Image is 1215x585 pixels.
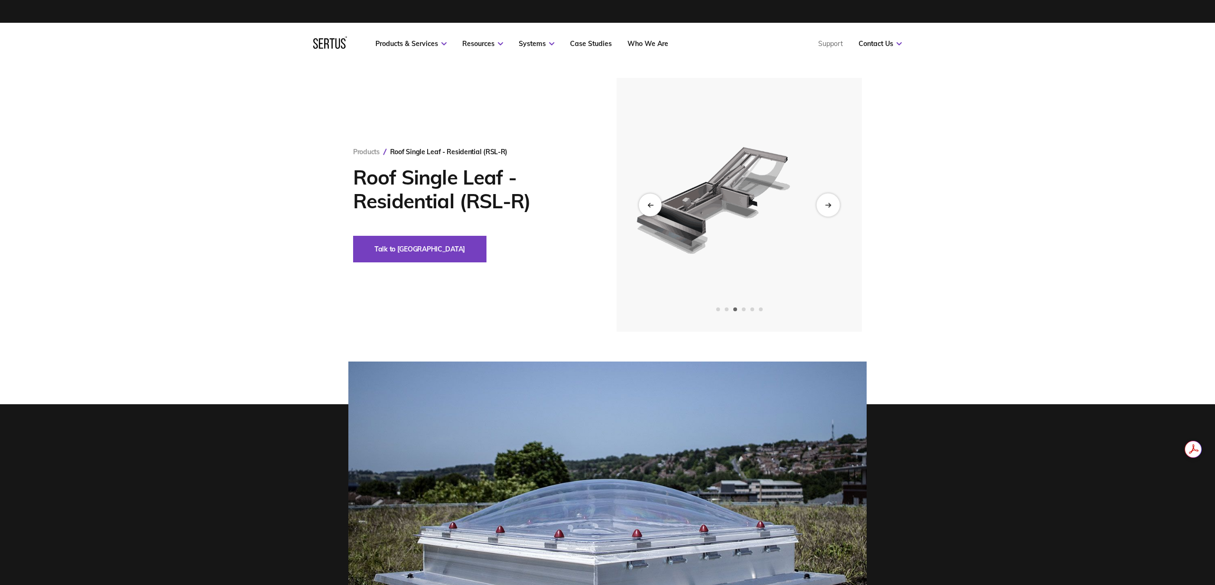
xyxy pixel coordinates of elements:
[375,39,447,48] a: Products & Services
[750,307,754,311] span: Go to slide 5
[519,39,554,48] a: Systems
[742,307,746,311] span: Go to slide 4
[639,194,662,216] div: Previous slide
[627,39,668,48] a: Who We Are
[353,148,380,156] a: Products
[1044,475,1215,585] iframe: Chat Widget
[818,39,843,48] a: Support
[716,307,720,311] span: Go to slide 1
[570,39,612,48] a: Case Studies
[725,307,729,311] span: Go to slide 2
[759,307,763,311] span: Go to slide 6
[353,166,588,213] h1: Roof Single Leaf - Residential (RSL-R)
[353,236,486,262] button: Talk to [GEOGRAPHIC_DATA]
[859,39,902,48] a: Contact Us
[462,39,503,48] a: Resources
[816,193,840,216] div: Next slide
